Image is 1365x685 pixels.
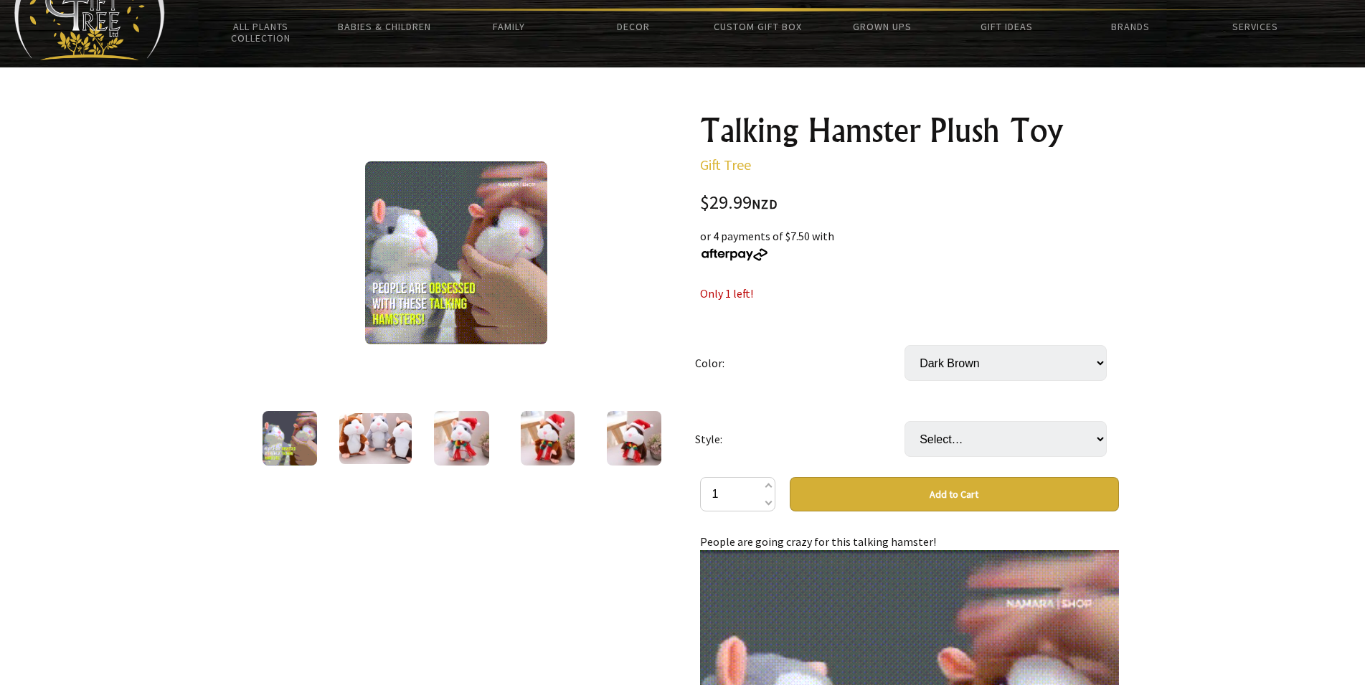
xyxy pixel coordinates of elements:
a: Services [1193,11,1317,42]
img: Talking Hamster Plush Toy [339,413,412,464]
a: Decor [571,11,695,42]
a: Gift Tree [700,156,751,174]
span: Only 1 left! [700,286,753,301]
a: Babies & Children [323,11,447,42]
a: Family [447,11,571,42]
div: $29.99 [700,194,1119,213]
a: Brands [1069,11,1193,42]
img: Talking Hamster Plush Toy [607,411,661,466]
img: Talking Hamster Plush Toy [365,161,547,344]
span: NZD [752,196,778,212]
td: Style: [695,401,905,477]
button: Add to Cart [790,477,1119,511]
img: Talking Hamster Plush Toy [521,411,575,466]
a: All Plants Collection [199,11,323,53]
a: Custom Gift Box [696,11,820,42]
img: Talking Hamster Plush Toy [263,411,317,466]
h1: Talking Hamster Plush Toy [700,113,1119,148]
td: Color: [695,325,905,401]
div: or 4 payments of $7.50 with [700,227,1119,262]
a: Gift Ideas [944,11,1068,42]
img: Afterpay [700,248,769,261]
img: Talking Hamster Plush Toy [434,411,489,466]
a: Grown Ups [820,11,944,42]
